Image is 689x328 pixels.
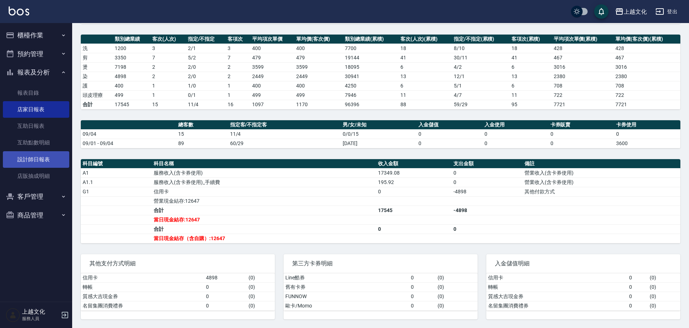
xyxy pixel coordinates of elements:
button: save [594,4,609,19]
th: 類別總業績(累積) [343,35,398,44]
td: 428 [552,44,614,53]
td: 6 [510,62,552,72]
td: 18 [399,44,452,53]
td: 3 [150,44,186,53]
td: 0 [409,273,436,283]
button: 登出 [653,5,680,18]
td: 17349.08 [376,168,452,178]
td: 1 [226,81,250,90]
td: 0 [549,129,615,139]
td: 8 / 10 [452,44,510,53]
td: 0 [627,292,648,301]
td: 0 [417,129,483,139]
th: 支出金額 [452,159,523,169]
button: 客戶管理 [3,187,69,206]
span: 第三方卡券明細 [292,260,469,267]
td: 2380 [552,72,614,81]
th: 指定客/不指定客 [228,120,341,130]
td: 41 [510,53,552,62]
td: 0 [376,187,452,196]
td: 0 [409,292,436,301]
td: 0 [204,282,247,292]
span: 入金儲值明細 [495,260,672,267]
a: 報表目錄 [3,85,69,101]
td: 467 [614,53,680,62]
th: 平均項次單價 [250,35,294,44]
td: A1.1 [81,178,152,187]
td: ( 0 ) [247,292,275,301]
td: 4898 [204,273,247,283]
table: a dense table [81,273,275,311]
td: 89 [176,139,228,148]
table: a dense table [284,273,478,311]
td: 1 [150,81,186,90]
td: 7721 [614,100,680,109]
td: A1 [81,168,152,178]
td: 11/4 [186,100,226,109]
td: 3599 [250,62,294,72]
td: 燙 [81,62,113,72]
td: 歐卡/Momo [284,301,409,310]
td: 信用卡 [81,273,204,283]
td: 0/0/15 [341,129,417,139]
a: 設計師日報表 [3,151,69,168]
h5: 上越文化 [22,308,59,315]
td: 467 [552,53,614,62]
td: 2 [226,72,250,81]
td: 19144 [343,53,398,62]
td: 15 [176,129,228,139]
td: ( 0 ) [436,292,478,301]
p: 服務人員 [22,315,59,322]
td: 0 / 1 [186,90,226,100]
td: 0 [483,129,549,139]
td: -4898 [452,187,523,196]
td: 11/4 [228,129,341,139]
td: 499 [250,90,294,100]
th: 單均價(客次價)(累積) [614,35,680,44]
td: 轉帳 [81,282,204,292]
td: 4250 [343,81,398,90]
th: 單均價(客次價) [294,35,343,44]
td: 營業收入(含卡券使用) [523,178,680,187]
td: G1 [81,187,152,196]
td: 400 [250,81,294,90]
td: ( 0 ) [436,301,478,310]
td: 信用卡 [152,187,376,196]
td: 499 [294,90,343,100]
td: 59/29 [452,100,510,109]
td: 400 [250,44,294,53]
td: 708 [552,81,614,90]
th: 入金使用 [483,120,549,130]
a: 店販抽成明細 [3,168,69,184]
td: 41 [399,53,452,62]
td: 4 / 2 [452,62,510,72]
td: 400 [113,81,150,90]
td: 13 [510,72,552,81]
td: 0 [417,139,483,148]
th: 備註 [523,159,680,169]
td: FUNNOW [284,292,409,301]
button: 預約管理 [3,45,69,63]
td: 1170 [294,100,343,109]
td: 2 [150,62,186,72]
img: Logo [9,6,29,15]
td: 12 / 1 [452,72,510,81]
td: 1 [150,90,186,100]
td: 0 [204,301,247,310]
th: 客項次(累積) [510,35,552,44]
td: 2449 [294,72,343,81]
td: 479 [250,53,294,62]
td: 5 / 2 [186,53,226,62]
td: 88 [399,100,452,109]
td: 護 [81,81,113,90]
td: 0 [614,129,680,139]
div: 上越文化 [624,7,647,16]
td: 5 / 1 [452,81,510,90]
td: 13 [399,72,452,81]
span: 其他支付方式明細 [89,260,266,267]
td: 7 [150,53,186,62]
td: 名留集團消費禮券 [486,301,627,310]
td: 0 [409,301,436,310]
td: ( 0 ) [436,273,478,283]
th: 入金儲值 [417,120,483,130]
